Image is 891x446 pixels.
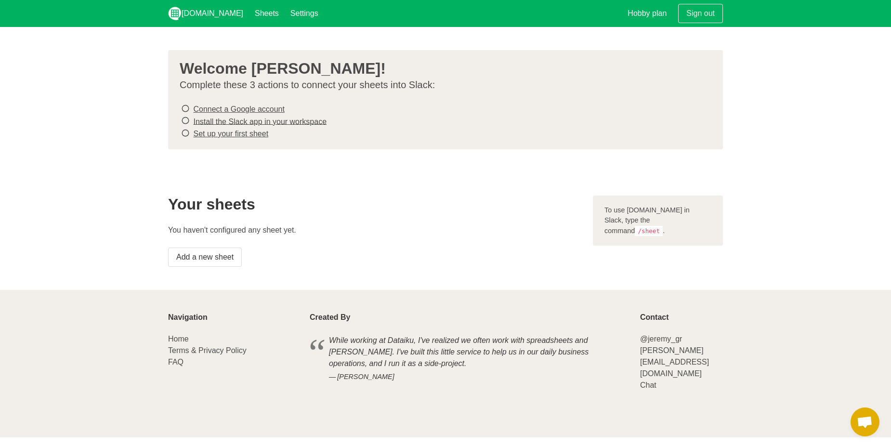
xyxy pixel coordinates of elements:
a: Terms & Privacy Policy [168,346,247,354]
p: Contact [640,313,723,322]
img: logo_v2_white.png [168,7,182,20]
a: Chat [640,381,656,389]
h2: Your sheets [168,196,581,213]
p: Navigation [168,313,298,322]
a: Home [168,335,189,343]
cite: [PERSON_NAME] [329,372,609,382]
a: FAQ [168,358,183,366]
a: Connect a Google account [193,105,284,113]
code: /sheet [635,226,663,236]
p: Created By [310,313,629,322]
a: Add a new sheet [168,248,242,267]
a: Set up your first sheet [193,130,268,138]
div: Open chat [851,407,879,436]
a: @jeremy_gr [640,335,682,343]
p: You haven't configured any sheet yet. [168,224,581,236]
p: Complete these 3 actions to connect your sheets into Slack: [180,79,704,91]
a: Install the Slack app in your workspace [193,117,327,125]
a: [PERSON_NAME][EMAIL_ADDRESS][DOMAIN_NAME] [640,346,709,378]
div: To use [DOMAIN_NAME] in Slack, type the command . [593,196,723,246]
blockquote: While working at Dataiku, I've realized we often work with spreadsheets and [PERSON_NAME]. I've b... [310,333,629,384]
a: Sign out [678,4,723,23]
h3: Welcome [PERSON_NAME]! [180,60,704,77]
